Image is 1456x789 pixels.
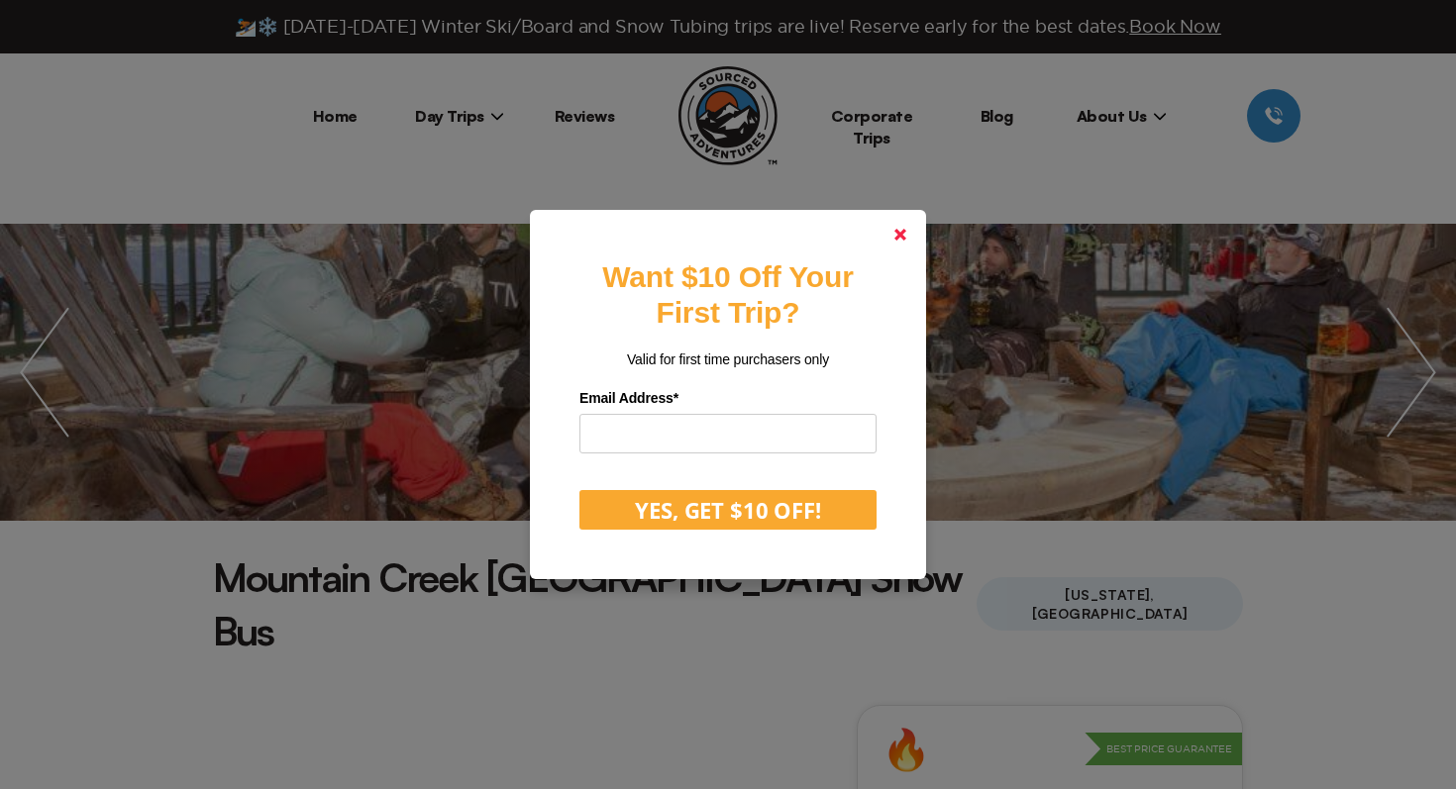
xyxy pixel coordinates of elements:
label: Email Address [579,383,877,414]
span: Required [674,390,678,406]
a: Close [877,211,924,258]
strong: Want $10 Off Your First Trip? [602,260,853,329]
button: YES, GET $10 OFF! [579,490,877,530]
span: Valid for first time purchasers only [627,351,829,367]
